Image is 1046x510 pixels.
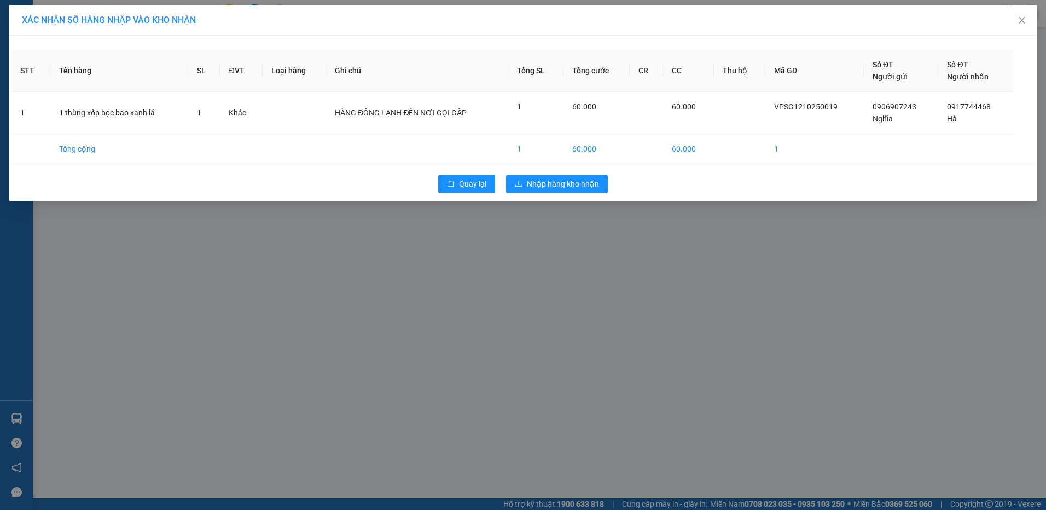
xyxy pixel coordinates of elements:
span: Nghĩa [873,114,893,123]
th: Tổng cước [563,50,630,92]
td: 1 thùng xốp bọc bao xanh lá [50,92,188,134]
td: 60.000 [663,134,714,164]
td: 60.000 [563,134,630,164]
span: VPSG1210250019 [774,102,838,111]
span: Nhập hàng kho nhận [527,178,599,190]
div: 40.000 [8,71,98,84]
th: STT [11,50,50,92]
td: 1 [508,134,563,164]
span: Gửi: [9,10,26,22]
th: Ghi chú [326,50,508,92]
th: ĐVT [220,50,263,92]
span: 60.000 [572,102,596,111]
button: Close [1007,5,1037,36]
span: CR : [8,72,25,83]
div: CHỊ THỦY [9,36,97,49]
span: rollback [447,180,455,189]
span: Hà [947,114,957,123]
span: HÀNG ĐÔNG LẠNH ĐẾN NƠI GỌI GẤP [335,108,467,117]
th: CC [663,50,714,92]
div: 0859383061 [104,49,193,64]
th: CR [630,50,663,92]
span: 0917744468 [947,102,991,111]
span: Người nhận [947,72,989,81]
span: Người gửi [873,72,908,81]
th: SL [188,50,220,92]
span: download [515,180,522,189]
button: rollbackQuay lại [438,175,495,193]
td: 1 [11,92,50,134]
th: Mã GD [765,50,864,92]
span: 60.000 [672,102,696,111]
span: 1 [517,102,521,111]
div: CHỊ TRÚC [104,36,193,49]
td: 1 [765,134,864,164]
th: Loại hàng [263,50,326,92]
span: Số ĐT [873,60,893,69]
div: VP [PERSON_NAME] [104,9,193,36]
div: 0937108531 [9,49,97,64]
td: Tổng cộng [50,134,188,164]
span: close [1018,16,1026,25]
span: Số ĐT [947,60,968,69]
span: Quay lại [459,178,486,190]
span: Nhận: [104,10,131,22]
td: Khác [220,92,263,134]
span: 1 [197,108,201,117]
button: downloadNhập hàng kho nhận [506,175,608,193]
th: Tổng SL [508,50,563,92]
th: Thu hộ [714,50,765,92]
span: 0906907243 [873,102,916,111]
span: XÁC NHẬN SỐ HÀNG NHẬP VÀO KHO NHẬN [22,15,196,25]
th: Tên hàng [50,50,188,92]
div: VP [PERSON_NAME] [9,9,97,36]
